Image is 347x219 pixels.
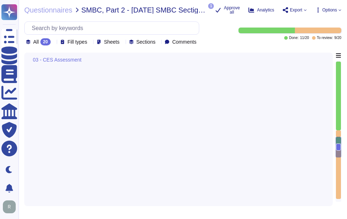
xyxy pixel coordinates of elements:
span: Options [322,8,337,12]
button: user [1,199,21,215]
span: Export [290,8,302,12]
span: Comments [172,39,196,44]
button: Approve all [215,6,240,14]
span: 03 - CES Assessment [33,57,81,62]
span: All [33,39,39,44]
span: Fill types [67,39,87,44]
span: Sheets [104,39,120,44]
span: 1 [208,3,214,9]
button: Analytics [248,7,274,13]
span: To review: [317,36,333,40]
span: Questionnaires [24,6,72,14]
span: Analytics [257,8,274,12]
span: Done: [289,36,299,40]
span: 9 / 20 [335,36,341,40]
div: 20 [40,38,51,45]
img: user [3,200,16,213]
span: Approve all [224,6,240,14]
input: Search by keywords [28,22,199,34]
span: Sections [136,39,156,44]
span: SMBC, Part 2 - [DATE] SMBC Sectigo Responses Assessment tab 3 [81,6,207,14]
span: 11 / 20 [300,36,309,40]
